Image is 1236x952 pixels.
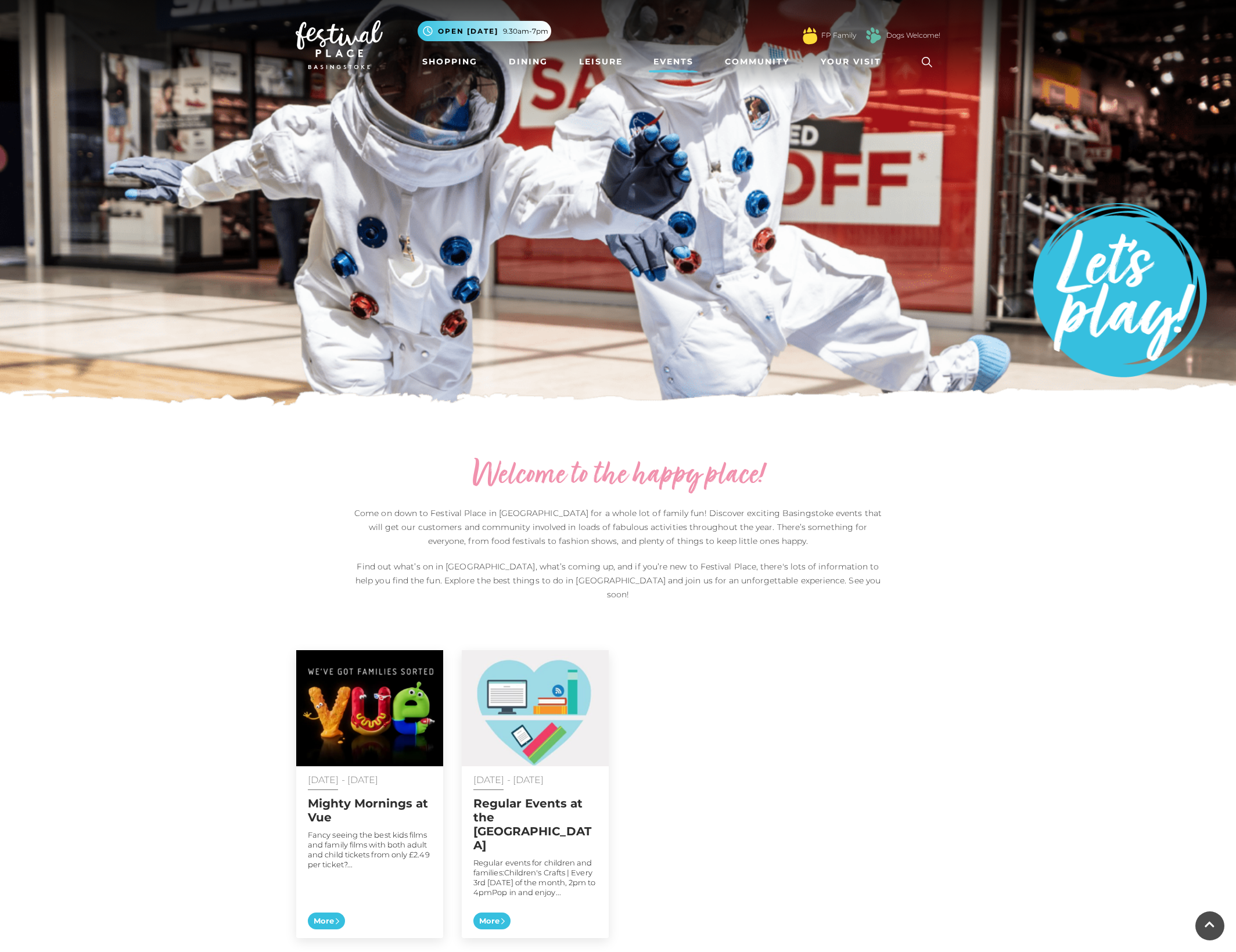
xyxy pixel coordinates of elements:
[473,775,597,785] p: [DATE] - [DATE]
[503,26,548,37] span: 9.30am-7pm
[351,560,885,601] p: Find out what’s on in [GEOGRAPHIC_DATA], what’s coming up, and if you’re new to Festival Place, t...
[473,858,597,897] p: Regular events for children and families:Children's Crafts | Every 3rd [DATE] of the month, 2pm t...
[308,830,432,870] p: Fancy seeing the best kids films and family films with both adult and child tickets from only £2....
[308,796,432,824] h2: Mighty Mornings at Vue
[473,913,511,930] span: More
[649,51,698,73] a: Events
[351,506,885,548] p: Come on down to Festival Place in [GEOGRAPHIC_DATA] for a whole lot of family fun! Discover excit...
[308,775,432,785] p: [DATE] - [DATE]
[816,51,892,73] a: Your Visit
[720,51,794,73] a: Community
[418,21,551,41] button: Open [DATE] 9.30am-7pm
[296,650,443,938] a: [DATE] - [DATE] Mighty Mornings at Vue Fancy seeing the best kids films and family films with bot...
[296,20,383,69] img: Festival Place Logo
[886,30,940,41] a: Dogs Welcome!
[438,26,498,37] span: Open [DATE]
[418,51,482,73] a: Shopping
[308,913,345,930] span: More
[574,51,627,73] a: Leisure
[462,650,609,938] a: [DATE] - [DATE] Regular Events at the [GEOGRAPHIC_DATA] Regular events for children and families:...
[504,51,552,73] a: Dining
[821,30,856,41] a: FP Family
[351,457,885,495] h2: Welcome to the happy place!
[473,796,597,852] h2: Regular Events at the [GEOGRAPHIC_DATA]
[821,56,881,68] span: Your Visit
